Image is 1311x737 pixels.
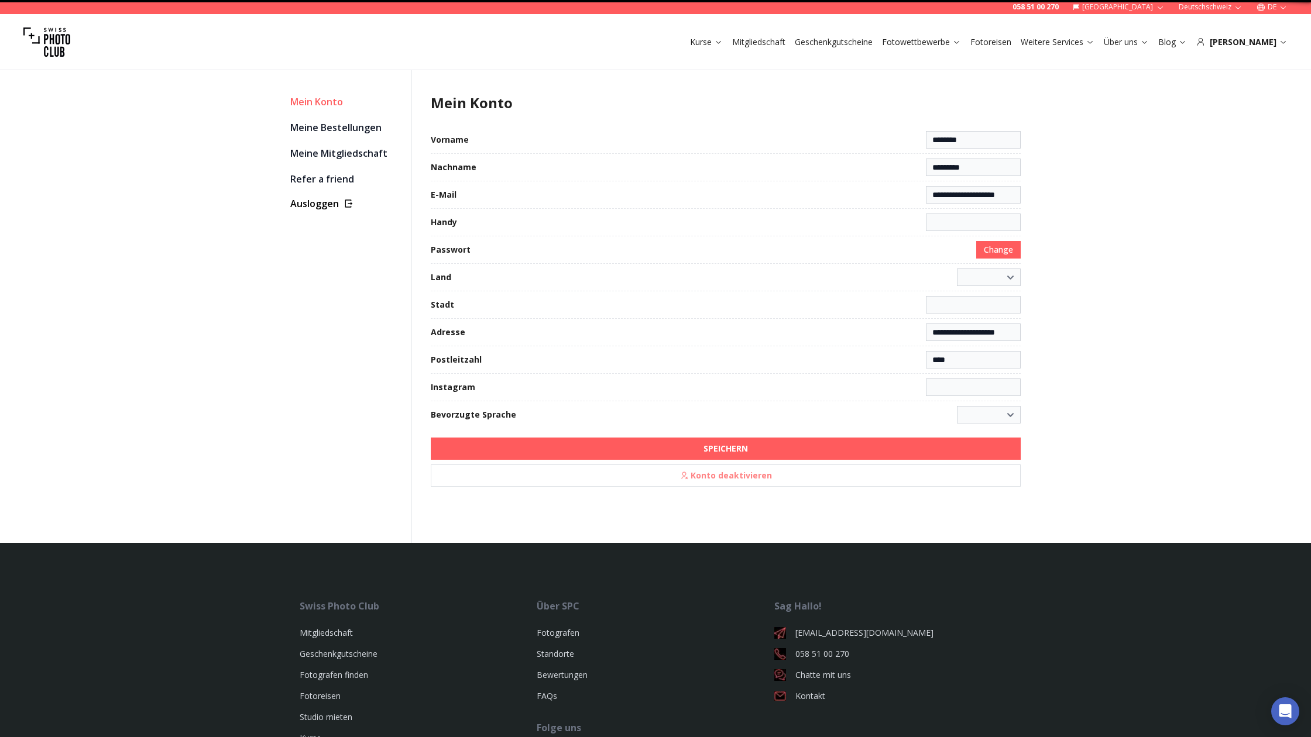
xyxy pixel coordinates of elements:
[431,134,469,146] label: Vorname
[1158,36,1187,48] a: Blog
[431,216,457,228] label: Handy
[984,244,1013,256] span: Change
[790,34,877,50] button: Geschenkgutscheine
[300,627,353,638] a: Mitgliedschaft
[703,443,748,454] b: SPEICHERN
[690,36,723,48] a: Kurse
[537,721,774,735] div: Folge uns
[431,381,475,393] label: Instagram
[732,36,785,48] a: Mitgliedschaft
[970,36,1011,48] a: Fotoreisen
[431,189,457,201] label: E-Mail
[537,627,579,638] a: Fotografen
[290,197,402,211] button: Ausloggen
[685,34,727,50] button: Kurse
[1013,2,1059,12] a: 058 51 00 270
[537,599,774,613] div: Über SPC
[537,648,574,659] a: Standorte
[431,94,1021,112] h1: Mein Konto
[774,690,1011,702] a: Kontakt
[537,690,557,701] a: FAQs
[795,36,873,48] a: Geschenkgutscheine
[431,244,471,256] label: Passwort
[1154,34,1192,50] button: Blog
[431,354,482,366] label: Postleitzahl
[290,171,402,187] a: Refer a friend
[774,669,1011,681] a: Chatte mit uns
[290,145,402,161] a: Meine Mitgliedschaft
[431,438,1021,460] button: SPEICHERN
[966,34,1016,50] button: Fotoreisen
[300,711,352,722] a: Studio mieten
[727,34,790,50] button: Mitgliedschaft
[877,34,966,50] button: Fotowettbewerbe
[882,36,961,48] a: Fotowettbewerbe
[431,161,476,173] label: Nachname
[1104,36,1149,48] a: Über uns
[1271,697,1299,725] div: Open Intercom Messenger
[1196,36,1288,48] div: [PERSON_NAME]
[23,19,70,66] img: Swiss photo club
[431,409,516,421] label: Bevorzugte Sprache
[431,464,1021,487] button: Konto deaktivieren
[290,119,402,136] a: Meine Bestellungen
[300,669,368,680] a: Fotografen finden
[774,599,1011,613] div: Sag Hallo!
[300,690,341,701] a: Fotoreisen
[673,466,779,485] span: Konto deaktivieren
[1099,34,1154,50] button: Über uns
[431,326,465,338] label: Adresse
[774,627,1011,639] a: [EMAIL_ADDRESS][DOMAIN_NAME]
[300,599,537,613] div: Swiss Photo Club
[300,648,377,659] a: Geschenkgutscheine
[1021,36,1094,48] a: Weitere Services
[290,94,402,110] div: Mein Konto
[774,648,1011,660] a: 058 51 00 270
[431,271,451,283] label: Land
[1016,34,1099,50] button: Weitere Services
[537,669,588,680] a: Bewertungen
[431,299,454,311] label: Stadt
[976,241,1021,259] button: Change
